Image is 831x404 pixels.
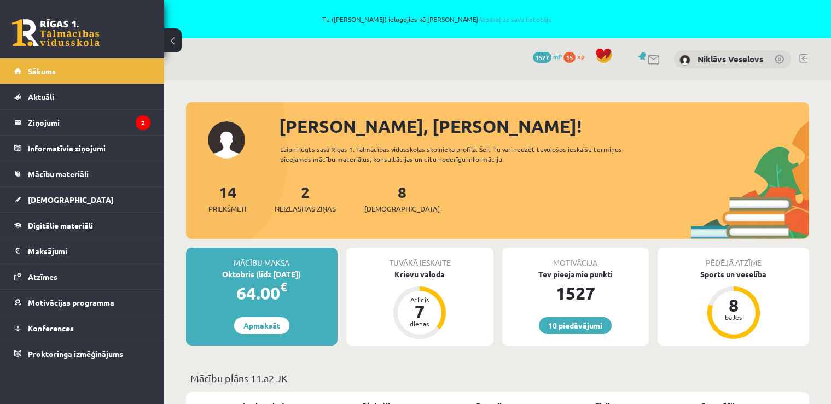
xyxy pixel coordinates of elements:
span: Tu ([PERSON_NAME]) ielogojies kā [PERSON_NAME] [126,16,748,22]
a: 8[DEMOGRAPHIC_DATA] [364,182,440,214]
a: 14Priekšmeti [208,182,246,214]
div: Mācību maksa [186,248,338,268]
div: Tuvākā ieskaite [346,248,493,268]
a: Informatīvie ziņojumi [14,136,150,161]
a: Sākums [14,58,150,84]
div: Motivācija [502,248,649,268]
div: balles [717,314,750,320]
legend: Informatīvie ziņojumi [28,136,150,161]
a: Sports un veselība 8 balles [658,268,809,341]
div: Oktobris (līdz [DATE]) [186,268,338,280]
a: 10 piedāvājumi [539,317,612,334]
a: [DEMOGRAPHIC_DATA] [14,187,150,212]
a: Atpakaļ uz savu lietotāju [478,15,552,24]
a: 15 xp [563,52,590,61]
legend: Ziņojumi [28,110,150,135]
a: Apmaksāt [234,317,289,334]
span: € [280,279,287,295]
a: 2Neizlasītās ziņas [275,182,336,214]
div: Laipni lūgts savā Rīgas 1. Tālmācības vidusskolas skolnieka profilā. Šeit Tu vari redzēt tuvojošo... [280,144,654,164]
div: [PERSON_NAME], [PERSON_NAME]! [279,113,809,139]
img: Niklāvs Veselovs [679,55,690,66]
span: Priekšmeti [208,203,246,214]
a: Aktuāli [14,84,150,109]
span: Proktoringa izmēģinājums [28,349,123,359]
a: Mācību materiāli [14,161,150,186]
span: Aktuāli [28,92,54,102]
span: 1527 [533,52,551,63]
div: Tev pieejamie punkti [502,268,649,280]
a: Maksājumi [14,238,150,264]
span: mP [553,52,562,61]
a: Proktoringa izmēģinājums [14,341,150,366]
div: 8 [717,296,750,314]
span: Atzīmes [28,272,57,282]
a: Digitālie materiāli [14,213,150,238]
div: 7 [403,303,436,320]
span: Sākums [28,66,56,76]
a: Krievu valoda Atlicis 7 dienas [346,268,493,341]
p: Mācību plāns 11.a2 JK [190,371,805,385]
span: 15 [563,52,576,63]
span: Digitālie materiāli [28,220,93,230]
a: Niklāvs Veselovs [698,54,763,65]
a: Ziņojumi2 [14,110,150,135]
span: [DEMOGRAPHIC_DATA] [364,203,440,214]
i: 2 [136,115,150,130]
div: Atlicis [403,296,436,303]
div: dienas [403,320,436,327]
a: Motivācijas programma [14,290,150,315]
a: Konferences [14,315,150,341]
legend: Maksājumi [28,238,150,264]
a: 1527 mP [533,52,562,61]
span: [DEMOGRAPHIC_DATA] [28,195,114,204]
div: 64.00 [186,280,338,306]
div: Krievu valoda [346,268,493,280]
span: Neizlasītās ziņas [275,203,336,214]
div: Pēdējā atzīme [658,248,809,268]
a: Atzīmes [14,264,150,289]
span: Motivācijas programma [28,297,114,307]
div: Sports un veselība [658,268,809,280]
span: xp [577,52,584,61]
span: Konferences [28,323,74,333]
div: 1527 [502,280,649,306]
span: Mācību materiāli [28,169,89,179]
a: Rīgas 1. Tālmācības vidusskola [12,19,100,46]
